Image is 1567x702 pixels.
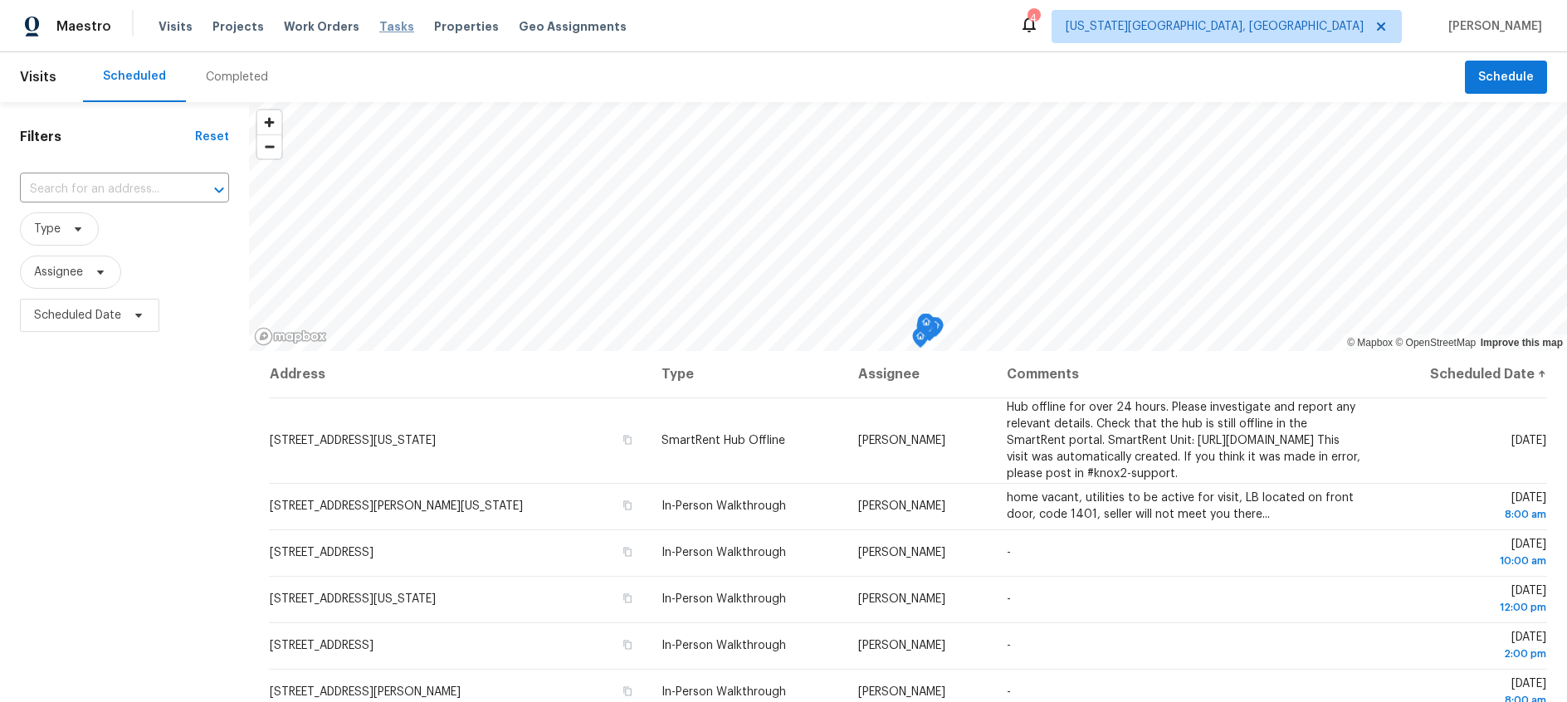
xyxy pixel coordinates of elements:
span: [STREET_ADDRESS][US_STATE] [270,435,436,446]
div: Map marker [917,314,934,339]
span: [PERSON_NAME] [858,547,945,558]
span: [STREET_ADDRESS][PERSON_NAME] [270,686,461,698]
span: Zoom out [257,135,281,158]
span: [PERSON_NAME] [858,593,945,605]
button: Copy Address [620,432,635,447]
div: Map marker [918,314,935,339]
span: Geo Assignments [519,18,627,35]
span: Properties [434,18,499,35]
div: Reset [195,129,229,145]
span: Tasks [379,21,414,32]
a: Mapbox homepage [254,327,327,346]
span: [PERSON_NAME] [1442,18,1542,35]
button: Schedule [1465,61,1547,95]
div: Scheduled [103,68,166,85]
span: Work Orders [284,18,359,35]
span: [PERSON_NAME] [858,435,945,446]
span: [DATE] [1390,631,1546,662]
a: Mapbox [1347,337,1393,349]
span: SmartRent Hub Offline [661,435,785,446]
span: Visits [20,59,56,95]
button: Open [207,178,231,202]
div: 2:00 pm [1390,646,1546,662]
span: [US_STATE][GEOGRAPHIC_DATA], [GEOGRAPHIC_DATA] [1066,18,1364,35]
div: Map marker [916,318,933,344]
div: Completed [206,69,268,85]
div: 12:00 pm [1390,599,1546,616]
span: - [1007,547,1011,558]
span: [DATE] [1511,435,1546,446]
span: In-Person Walkthrough [661,500,786,512]
span: In-Person Walkthrough [661,547,786,558]
span: - [1007,686,1011,698]
span: In-Person Walkthrough [661,640,786,651]
canvas: Map [249,102,1567,351]
th: Assignee [845,351,993,397]
input: Search for an address... [20,177,183,202]
th: Comments [993,351,1377,397]
span: [PERSON_NAME] [858,640,945,651]
button: Copy Address [620,498,635,513]
span: [STREET_ADDRESS] [270,547,373,558]
button: Copy Address [620,637,635,652]
span: Type [34,221,61,237]
span: Maestro [56,18,111,35]
span: home vacant, utilities to be active for visit, LB located on front door, code 1401, seller will n... [1007,492,1354,520]
button: Copy Address [620,591,635,606]
span: [STREET_ADDRESS] [270,640,373,651]
button: Copy Address [620,544,635,559]
h1: Filters [20,129,195,145]
span: Assignee [34,264,83,280]
span: - [1007,640,1011,651]
span: In-Person Walkthrough [661,686,786,698]
a: Improve this map [1481,337,1563,349]
span: [DATE] [1390,585,1546,616]
span: [STREET_ADDRESS][US_STATE] [270,593,436,605]
th: Scheduled Date ↑ [1377,351,1547,397]
button: Zoom out [257,134,281,158]
span: [DATE] [1390,539,1546,569]
span: Scheduled Date [34,307,121,324]
span: In-Person Walkthrough [661,593,786,605]
div: Map marker [912,328,929,353]
a: OpenStreetMap [1395,337,1476,349]
div: 10:00 am [1390,553,1546,569]
span: Hub offline for over 24 hours. Please investigate and report any relevant details. Check that the... [1007,402,1360,480]
span: Visits [159,18,193,35]
button: Zoom in [257,110,281,134]
div: 8:00 am [1390,506,1546,523]
button: Copy Address [620,684,635,699]
span: [PERSON_NAME] [858,686,945,698]
th: Type [648,351,846,397]
span: [STREET_ADDRESS][PERSON_NAME][US_STATE] [270,500,523,512]
span: [PERSON_NAME] [858,500,945,512]
span: Projects [212,18,264,35]
th: Address [269,351,648,397]
span: Schedule [1478,67,1534,88]
span: - [1007,593,1011,605]
div: 4 [1028,10,1039,27]
span: [DATE] [1390,492,1546,523]
div: Map marker [927,317,944,343]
